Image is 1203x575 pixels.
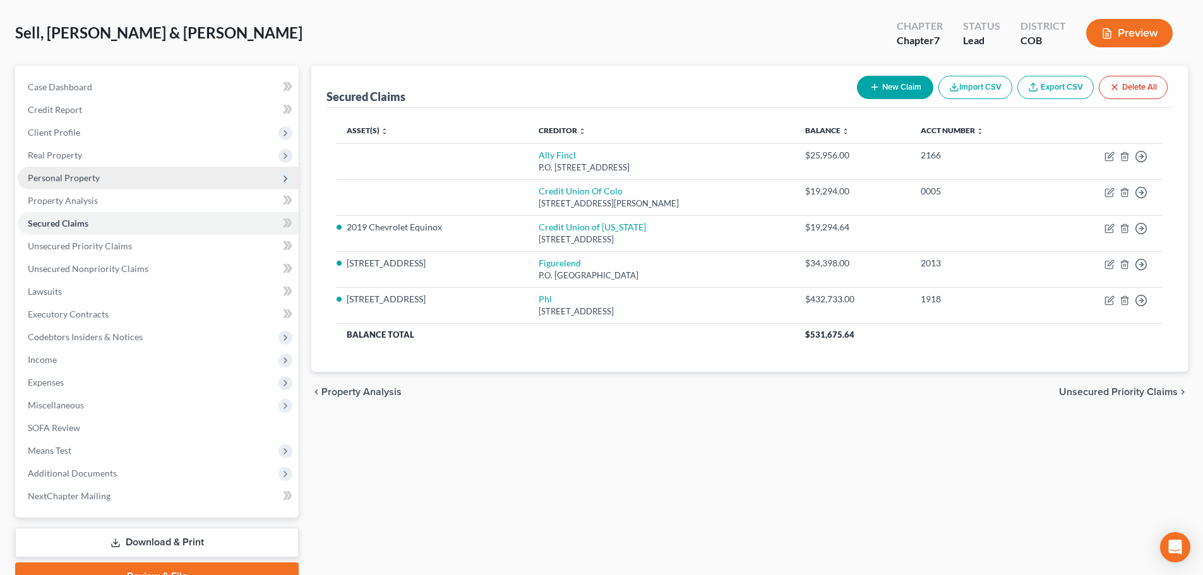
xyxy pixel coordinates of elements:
div: Chapter [897,33,943,48]
span: Miscellaneous [28,400,84,410]
div: P.O. [STREET_ADDRESS] [539,162,785,174]
button: chevron_left Property Analysis [311,387,402,397]
a: Creditor unfold_more [539,126,586,135]
span: Unsecured Priority Claims [1059,387,1178,397]
div: 2013 [921,257,1039,270]
a: Asset(s) unfold_more [347,126,388,135]
button: New Claim [857,76,933,99]
span: $531,675.64 [805,329,854,340]
button: Import CSV [938,76,1012,99]
span: 7 [934,34,940,46]
a: Unsecured Priority Claims [18,235,299,258]
a: Credit Union of [US_STATE] [539,222,646,232]
span: Case Dashboard [28,81,92,92]
button: Delete All [1099,76,1168,99]
span: Property Analysis [28,195,98,206]
a: Ally Fincl [539,150,576,160]
span: Property Analysis [321,387,402,397]
a: Figurelend [539,258,581,268]
a: Case Dashboard [18,76,299,98]
span: SOFA Review [28,422,80,433]
a: Credit Union Of Colo [539,186,623,196]
span: Personal Property [28,172,100,183]
div: $19,294.64 [805,221,901,234]
span: Additional Documents [28,468,117,478]
div: $25,956.00 [805,149,901,162]
li: [STREET_ADDRESS] [347,257,518,270]
span: Sell, [PERSON_NAME] & [PERSON_NAME] [15,23,302,42]
span: Real Property [28,150,82,160]
div: COB [1020,33,1066,48]
a: Secured Claims [18,212,299,235]
a: SOFA Review [18,417,299,439]
a: Executory Contracts [18,303,299,326]
span: Executory Contracts [28,309,109,319]
i: unfold_more [381,127,388,135]
a: Balance unfold_more [805,126,849,135]
div: 2166 [921,149,1039,162]
a: NextChapter Mailing [18,485,299,507]
a: Export CSV [1017,76,1094,99]
button: Preview [1086,19,1173,47]
div: Lead [963,33,1000,48]
i: unfold_more [976,127,984,135]
div: Secured Claims [326,89,405,104]
span: Lawsuits [28,286,62,297]
span: Codebtors Insiders & Notices [28,331,143,342]
div: P.O. [GEOGRAPHIC_DATA] [539,270,785,282]
div: [STREET_ADDRESS] [539,305,785,317]
a: Credit Report [18,98,299,121]
span: Income [28,354,57,365]
span: Unsecured Priority Claims [28,240,132,251]
i: chevron_left [311,387,321,397]
div: Chapter [897,19,943,33]
span: Credit Report [28,104,82,115]
a: Phl [539,293,552,304]
i: unfold_more [842,127,849,135]
div: $34,398.00 [805,257,901,270]
li: [STREET_ADDRESS] [347,293,518,305]
div: [STREET_ADDRESS][PERSON_NAME] [539,198,785,210]
span: Means Test [28,445,71,456]
span: Secured Claims [28,218,88,228]
span: Unsecured Nonpriority Claims [28,263,148,274]
a: Property Analysis [18,189,299,212]
a: Unsecured Nonpriority Claims [18,258,299,280]
a: Lawsuits [18,280,299,303]
div: Status [963,19,1000,33]
div: 1918 [921,293,1039,305]
div: Open Intercom Messenger [1160,532,1190,562]
a: Download & Print [15,528,299,557]
span: Client Profile [28,127,80,138]
span: NextChapter Mailing [28,490,111,501]
button: Unsecured Priority Claims chevron_right [1059,387,1188,397]
div: $19,294.00 [805,185,901,198]
li: 2019 Chevrolet Equinox [347,221,518,234]
i: chevron_right [1178,387,1188,397]
a: Acct Number unfold_more [921,126,984,135]
div: District [1020,19,1066,33]
div: 0005 [921,185,1039,198]
th: Balance Total [337,323,795,346]
i: unfold_more [578,127,586,135]
div: $432,733.00 [805,293,901,305]
div: [STREET_ADDRESS] [539,234,785,246]
span: Expenses [28,377,64,388]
